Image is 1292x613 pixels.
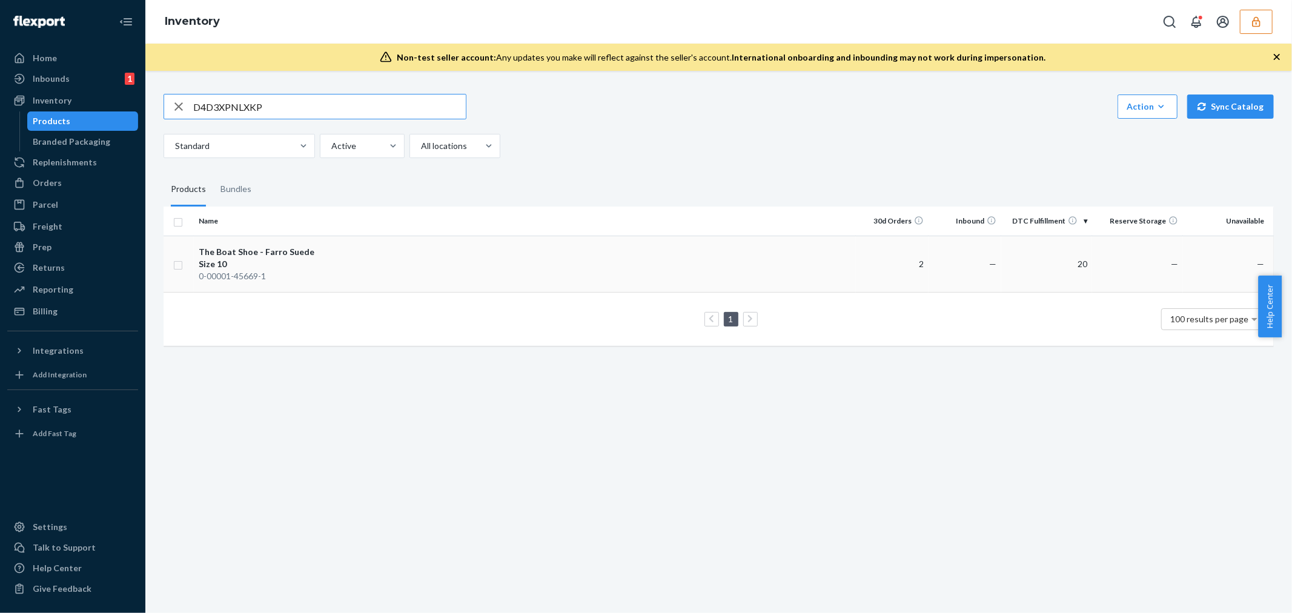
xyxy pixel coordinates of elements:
[199,270,325,282] div: 0-00001-45669-1
[1184,10,1208,34] button: Open notifications
[1171,314,1249,324] span: 100 results per page
[33,562,82,574] div: Help Center
[33,94,71,107] div: Inventory
[33,403,71,416] div: Fast Tags
[1257,259,1264,269] span: —
[193,94,466,119] input: Search inventory by name or sku
[27,111,139,131] a: Products
[7,173,138,193] a: Orders
[33,136,111,148] div: Branded Packaging
[7,579,138,598] button: Give Feedback
[33,220,62,233] div: Freight
[171,173,206,207] div: Products
[27,132,139,151] a: Branded Packaging
[1211,10,1235,34] button: Open account menu
[7,217,138,236] a: Freight
[732,52,1045,62] span: International onboarding and inbounding may not work during impersonation.
[7,91,138,110] a: Inventory
[856,207,929,236] th: 30d Orders
[199,246,325,270] div: The Boat Shoe - Farro Suede Size 10
[1187,94,1274,119] button: Sync Catalog
[125,73,134,85] div: 1
[929,207,1001,236] th: Inbound
[33,369,87,380] div: Add Integration
[7,48,138,68] a: Home
[7,538,138,557] a: Talk to Support
[7,558,138,578] a: Help Center
[33,542,96,554] div: Talk to Support
[7,400,138,419] button: Fast Tags
[7,302,138,321] a: Billing
[174,140,175,152] input: Standard
[33,177,62,189] div: Orders
[7,517,138,537] a: Settings
[1092,207,1183,236] th: Reserve Storage
[165,15,220,28] a: Inventory
[7,280,138,299] a: Reporting
[7,195,138,214] a: Parcel
[1258,276,1282,337] button: Help Center
[33,115,71,127] div: Products
[33,305,58,317] div: Billing
[856,236,929,292] td: 2
[33,199,58,211] div: Parcel
[155,4,230,39] ol: breadcrumbs
[397,51,1045,64] div: Any updates you make will reflect against the seller's account.
[33,73,70,85] div: Inbounds
[33,241,51,253] div: Prep
[33,583,91,595] div: Give Feedback
[114,10,138,34] button: Close Navigation
[1183,207,1274,236] th: Unavailable
[33,345,84,357] div: Integrations
[33,428,76,439] div: Add Fast Tag
[7,424,138,443] a: Add Fast Tag
[1118,94,1178,119] button: Action
[330,140,331,152] input: Active
[1127,101,1168,113] div: Action
[33,156,97,168] div: Replenishments
[33,521,67,533] div: Settings
[33,52,57,64] div: Home
[7,258,138,277] a: Returns
[33,262,65,274] div: Returns
[1001,207,1092,236] th: DTC Fulfillment
[7,237,138,257] a: Prep
[397,52,496,62] span: Non-test seller account:
[7,153,138,172] a: Replenishments
[7,69,138,88] a: Inbounds1
[33,283,73,296] div: Reporting
[989,259,996,269] span: —
[420,140,421,152] input: All locations
[1001,236,1092,292] td: 20
[726,314,736,324] a: Page 1 is your current page
[194,207,330,236] th: Name
[7,341,138,360] button: Integrations
[220,173,251,207] div: Bundles
[1171,259,1178,269] span: —
[1158,10,1182,34] button: Open Search Box
[7,365,138,385] a: Add Integration
[13,16,65,28] img: Flexport logo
